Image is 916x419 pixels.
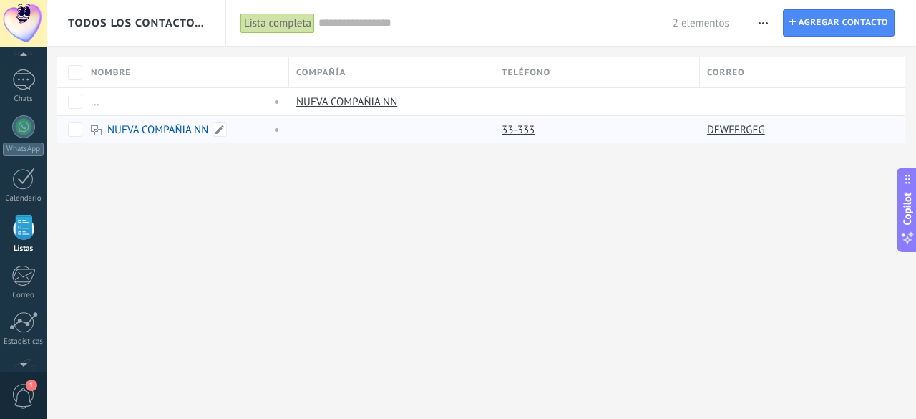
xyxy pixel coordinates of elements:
[753,9,774,37] button: Más
[502,123,537,136] a: 33-333
[3,244,44,254] div: Listas
[3,143,44,156] div: WhatsApp
[783,9,895,37] a: Agregar contacto
[3,95,44,104] div: Chats
[68,16,205,30] span: Todos los contactos y empresas
[91,95,99,109] a: ...
[3,337,44,347] div: Estadísticas
[673,16,729,30] span: 2 elementos
[900,192,915,225] span: Copilot
[707,66,745,80] span: Correo
[707,123,768,136] a: DEWFERGEG
[296,95,397,109] a: NUEVA COMPAÑIA NN
[296,66,346,80] span: Compañía
[26,380,37,391] span: 1
[91,66,131,80] span: Nombre
[799,10,888,36] span: Agregar contacto
[240,13,315,34] div: Lista completa
[3,291,44,300] div: Correo
[213,122,227,137] span: Editar
[3,194,44,203] div: Calendario
[107,123,208,137] a: NUEVA COMPAÑIA NN
[502,66,550,80] span: Teléfono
